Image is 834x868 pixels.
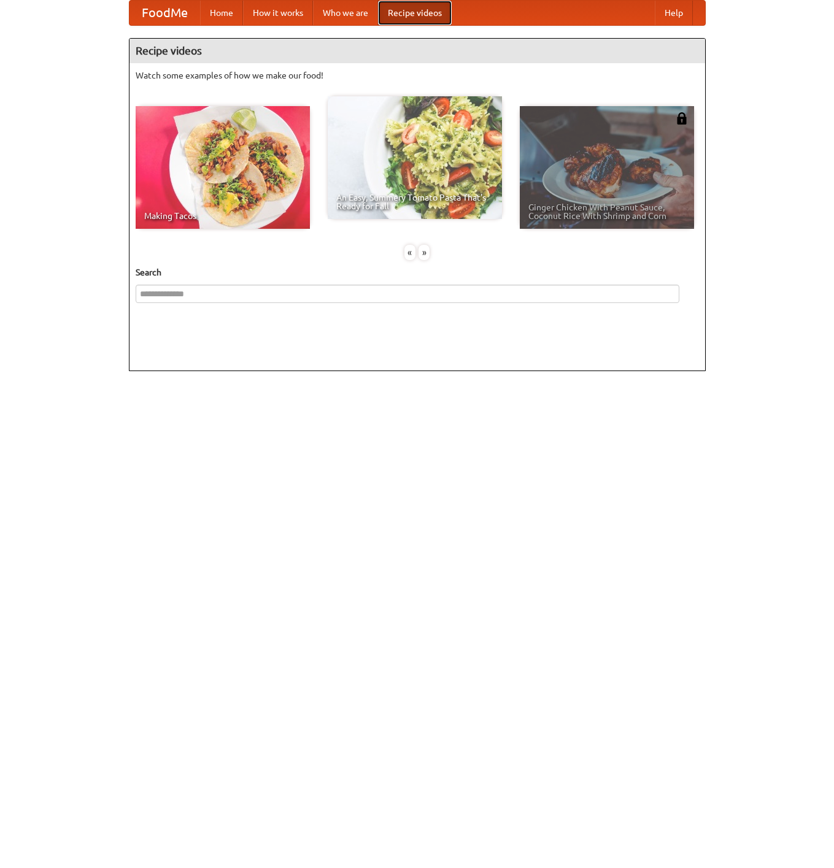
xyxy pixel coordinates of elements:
div: « [404,245,415,260]
a: Recipe videos [378,1,452,25]
a: How it works [243,1,313,25]
h4: Recipe videos [129,39,705,63]
img: 483408.png [676,112,688,125]
a: An Easy, Summery Tomato Pasta That's Ready for Fall [328,96,502,219]
div: » [419,245,430,260]
a: Who we are [313,1,378,25]
p: Watch some examples of how we make our food! [136,69,699,82]
span: An Easy, Summery Tomato Pasta That's Ready for Fall [336,193,493,210]
a: FoodMe [129,1,200,25]
a: Making Tacos [136,106,310,229]
a: Help [655,1,693,25]
h5: Search [136,266,699,278]
a: Home [200,1,243,25]
span: Making Tacos [144,212,301,220]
